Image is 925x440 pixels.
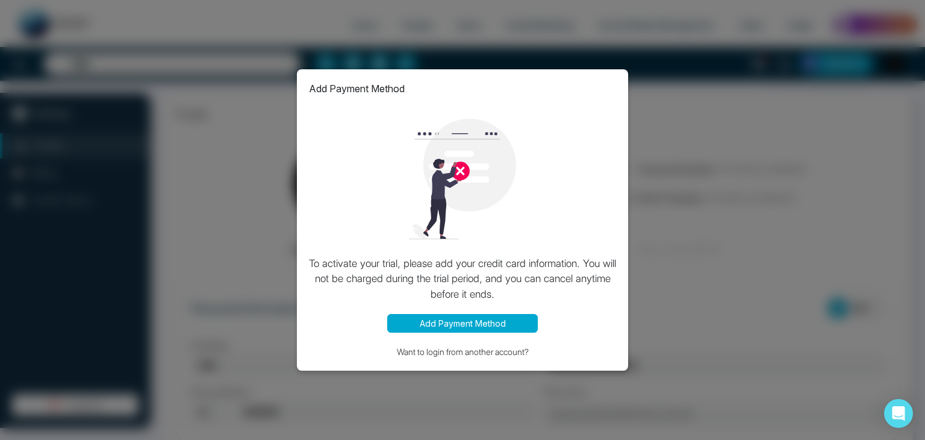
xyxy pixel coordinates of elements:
p: Add Payment Method [309,81,405,96]
div: Open Intercom Messenger [884,399,913,428]
img: loading [402,119,523,239]
button: Add Payment Method [387,314,538,333]
p: To activate your trial, please add your credit card information. You will not be charged during t... [309,256,616,303]
button: Want to login from another account? [309,345,616,359]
